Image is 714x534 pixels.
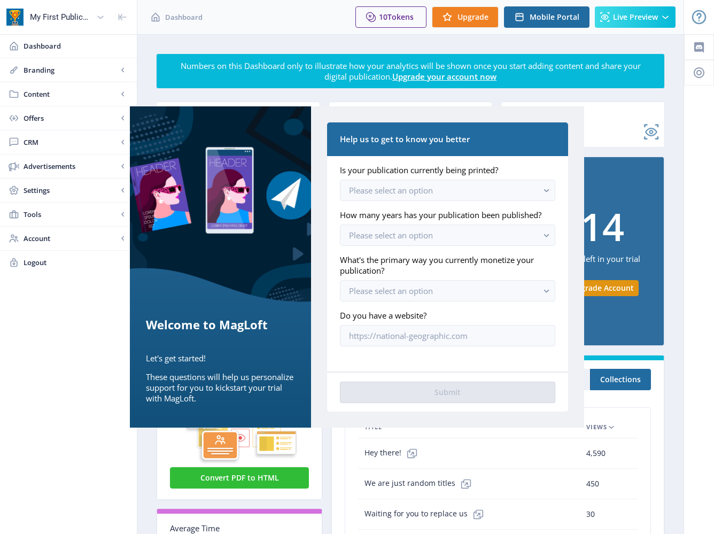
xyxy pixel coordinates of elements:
span: Please select an option [349,285,433,296]
label: Is your publication currently being printed? [340,165,547,175]
button: Submit [340,382,555,403]
h5: Welcome to MagLoft [146,316,295,333]
label: Do you have a website? [340,310,547,321]
span: Please select an option [349,185,433,196]
span: Please select an option [349,230,433,241]
button: Please select an option [340,180,555,201]
p: Let's get started! [146,353,295,363]
input: https://national-geographic.com [340,325,555,346]
button: Please select an option [340,225,555,246]
label: What's the primary way you currently monetize your publication? [340,254,547,276]
button: Please select an option [340,280,555,301]
nb-card-header: Help us to get to know you better [327,122,568,156]
label: How many years has your publication been published? [340,210,547,220]
p: These questions will help us personalize support for you to kickstart your trial with MagLoft. [146,372,295,404]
